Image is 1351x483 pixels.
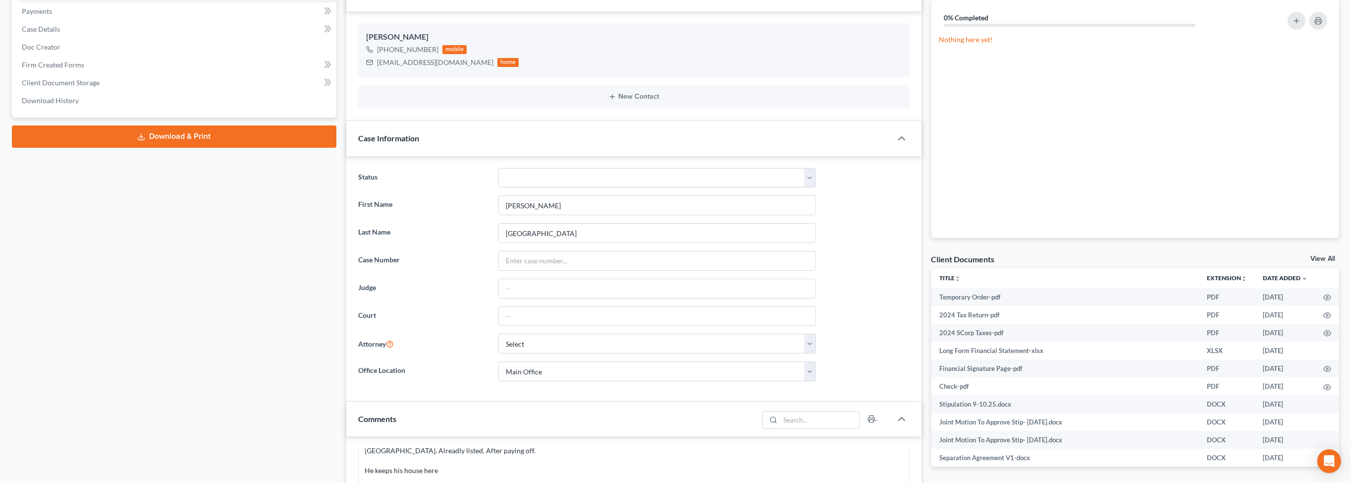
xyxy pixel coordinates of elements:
[14,38,336,56] a: Doc Creator
[931,413,1199,431] td: Joint Motion To Approve Stip- [DATE].docx
[353,279,493,299] label: Judge
[366,93,902,101] button: New Contact
[499,307,815,326] input: --
[1207,274,1247,282] a: Extensionunfold_more
[1199,324,1255,342] td: PDF
[1241,276,1247,282] i: unfold_more
[442,45,467,54] div: mobile
[22,25,60,33] span: Case Details
[1255,413,1315,431] td: [DATE]
[1255,395,1315,413] td: [DATE]
[377,58,493,67] div: [EMAIL_ADDRESS][DOMAIN_NAME]
[939,35,1331,45] p: Nothing here yet!
[931,377,1199,395] td: Check-pdf
[1263,274,1307,282] a: Date Added expand_more
[358,414,396,423] span: Comments
[353,168,493,188] label: Status
[931,288,1199,306] td: Temporary Order-pdf
[14,2,336,20] a: Payments
[931,449,1199,467] td: Separation Agreement V1-docx
[931,395,1199,413] td: Stipulation 9-10.25.docx
[14,56,336,74] a: Firm Created Forms
[22,60,84,69] span: Firm Created Forms
[1255,360,1315,377] td: [DATE]
[1199,288,1255,306] td: PDF
[22,96,79,105] span: Download History
[358,133,419,143] span: Case Information
[1301,276,1307,282] i: expand_more
[1199,395,1255,413] td: DOCX
[931,342,1199,360] td: Long Form Financial Statement-xlsx
[780,412,859,428] input: Search...
[499,224,815,242] input: Enter Last Name...
[931,431,1199,449] td: Joint Motion To Approve Stip- [DATE].docx
[931,324,1199,342] td: 2024 SCorp Taxes-pdf
[1199,342,1255,360] td: XLSX
[1199,360,1255,377] td: PDF
[353,362,493,381] label: Office Location
[12,125,336,148] a: Download & Print
[366,31,902,43] div: [PERSON_NAME]
[1199,377,1255,395] td: PDF
[353,334,493,354] label: Attorney
[499,196,815,215] input: Enter First Name...
[353,306,493,326] label: Court
[14,92,336,110] a: Download History
[353,195,493,215] label: First Name
[931,254,995,264] div: Client Documents
[939,274,961,282] a: Titleunfold_more
[1255,431,1315,449] td: [DATE]
[1317,449,1341,473] div: Open Intercom Messenger
[499,279,815,298] input: --
[931,306,1199,324] td: 2024 Tax Return-pdf
[22,43,60,51] span: Doc Creator
[1255,342,1315,360] td: [DATE]
[1255,324,1315,342] td: [DATE]
[931,360,1199,377] td: Financial Signature Page-pdf
[22,7,52,15] span: Payments
[1199,306,1255,324] td: PDF
[955,276,961,282] i: unfold_more
[1255,377,1315,395] td: [DATE]
[22,78,100,87] span: Client Document Storage
[1255,288,1315,306] td: [DATE]
[944,13,989,22] strong: 0% Completed
[353,251,493,271] label: Case Number
[1255,306,1315,324] td: [DATE]
[14,74,336,92] a: Client Document Storage
[377,45,438,55] div: [PHONE_NUMBER]
[1199,413,1255,431] td: DOCX
[497,58,519,67] div: home
[1255,449,1315,467] td: [DATE]
[353,223,493,243] label: Last Name
[1310,255,1335,262] a: View All
[1199,431,1255,449] td: DOCX
[1199,449,1255,467] td: DOCX
[14,20,336,38] a: Case Details
[499,251,815,270] input: Enter case number...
